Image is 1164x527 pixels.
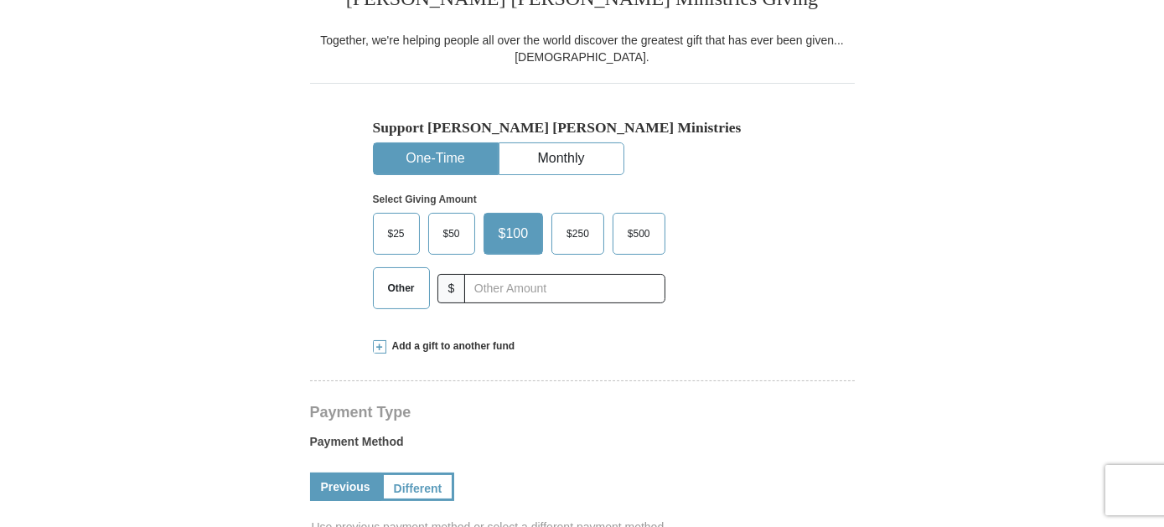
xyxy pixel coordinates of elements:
[310,32,855,65] div: Together, we're helping people all over the world discover the greatest gift that has ever been g...
[386,339,515,354] span: Add a gift to another fund
[310,433,855,458] label: Payment Method
[499,143,623,174] button: Monthly
[558,221,598,246] span: $250
[437,274,466,303] span: $
[380,276,423,301] span: Other
[374,143,498,174] button: One-Time
[380,221,413,246] span: $25
[464,274,665,303] input: Other Amount
[373,194,477,205] strong: Select Giving Amount
[381,473,455,501] a: Different
[435,221,468,246] span: $50
[310,473,381,501] a: Previous
[373,119,792,137] h5: Support [PERSON_NAME] [PERSON_NAME] Ministries
[619,221,659,246] span: $500
[310,406,855,419] h4: Payment Type
[490,221,537,246] span: $100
